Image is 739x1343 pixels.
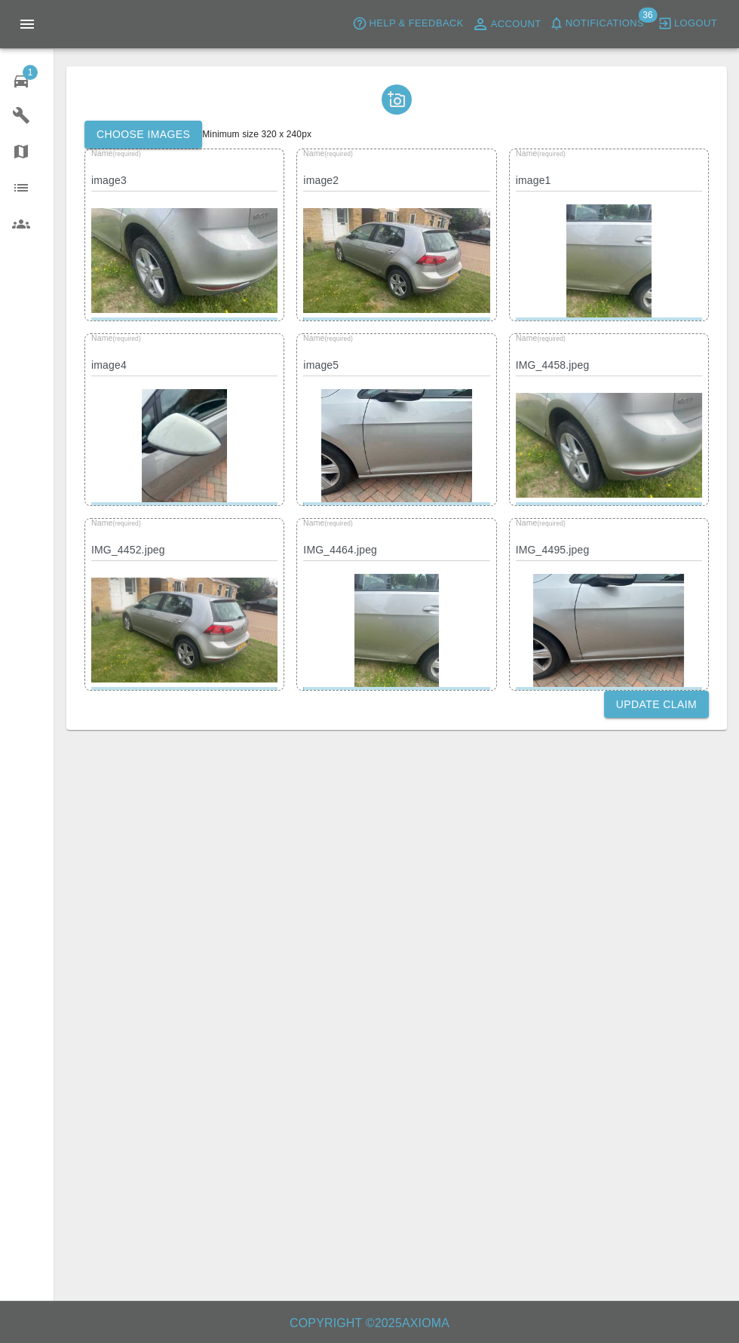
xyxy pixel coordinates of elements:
span: Name [91,149,141,158]
button: Notifications [545,12,648,35]
button: Logout [654,12,721,35]
small: (required) [112,150,140,157]
span: Name [91,518,141,527]
span: Name [516,518,566,527]
label: Choose images [84,121,202,149]
small: (required) [325,520,353,526]
span: Minimum size 320 x 240px [202,129,311,140]
button: Open drawer [9,6,45,42]
span: 1 [23,65,38,80]
small: (required) [537,335,565,342]
small: (required) [537,150,565,157]
small: (required) [325,335,353,342]
small: (required) [325,150,353,157]
button: Update Claim [604,691,709,719]
span: Name [516,333,566,342]
small: (required) [112,335,140,342]
span: Name [303,149,353,158]
span: Notifications [566,15,644,32]
h6: Copyright © 2025 Axioma [12,1313,727,1334]
small: (required) [112,520,140,526]
span: Logout [674,15,717,32]
span: 36 [638,8,657,23]
span: Name [516,149,566,158]
button: Help & Feedback [348,12,467,35]
a: Account [468,12,545,36]
span: Name [91,333,141,342]
span: Name [303,518,353,527]
span: Account [491,16,541,33]
span: Help & Feedback [369,15,463,32]
span: Name [303,333,353,342]
small: (required) [537,520,565,526]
